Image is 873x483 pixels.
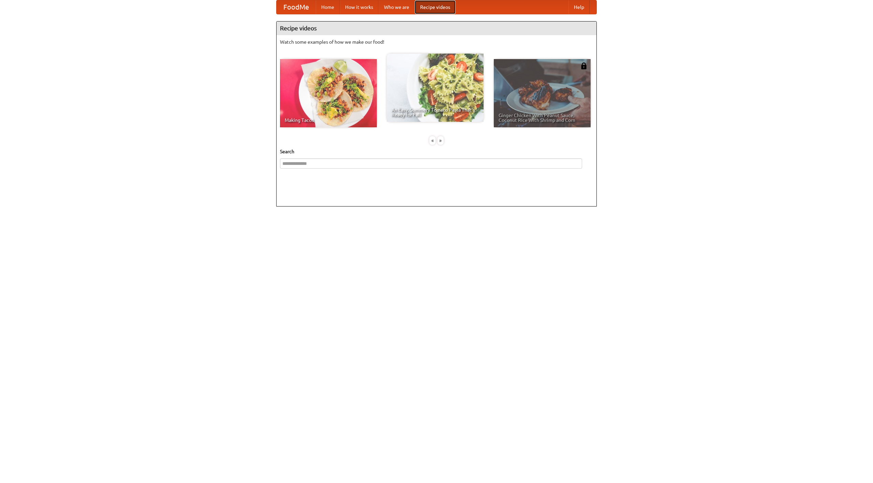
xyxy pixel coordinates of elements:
a: Help [568,0,590,14]
a: Making Tacos [280,59,377,127]
h5: Search [280,148,593,155]
span: An Easy, Summery Tomato Pasta That's Ready for Fall [391,108,479,117]
a: How it works [340,0,379,14]
a: FoodMe [277,0,316,14]
img: 483408.png [580,62,587,69]
h4: Recipe videos [277,22,596,35]
div: « [429,136,435,145]
a: Recipe videos [415,0,456,14]
div: » [438,136,444,145]
a: Home [316,0,340,14]
a: An Easy, Summery Tomato Pasta That's Ready for Fall [387,54,484,122]
span: Making Tacos [285,118,372,123]
p: Watch some examples of how we make our food! [280,39,593,45]
a: Who we are [379,0,415,14]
